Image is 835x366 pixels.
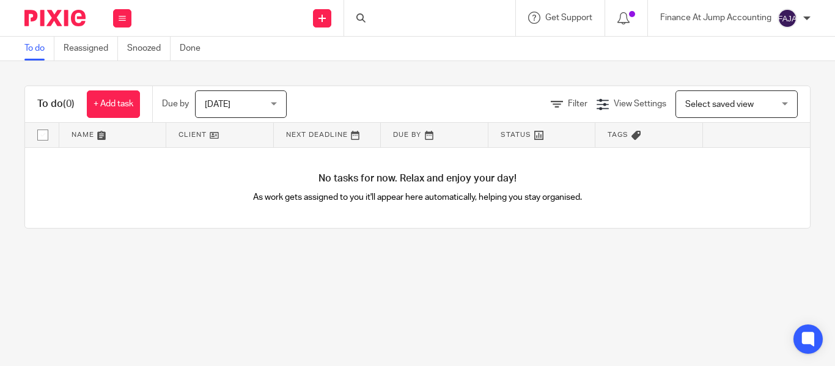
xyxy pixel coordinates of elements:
[660,12,771,24] p: Finance At Jump Accounting
[127,37,171,60] a: Snoozed
[545,13,592,22] span: Get Support
[24,10,86,26] img: Pixie
[64,37,118,60] a: Reassigned
[87,90,140,118] a: + Add task
[24,37,54,60] a: To do
[205,100,230,109] span: [DATE]
[778,9,797,28] img: svg%3E
[221,191,614,203] p: As work gets assigned to you it'll appear here automatically, helping you stay organised.
[162,98,189,110] p: Due by
[568,100,587,108] span: Filter
[608,131,628,138] span: Tags
[614,100,666,108] span: View Settings
[63,99,75,109] span: (0)
[37,98,75,111] h1: To do
[180,37,210,60] a: Done
[25,172,810,185] h4: No tasks for now. Relax and enjoy your day!
[685,100,754,109] span: Select saved view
